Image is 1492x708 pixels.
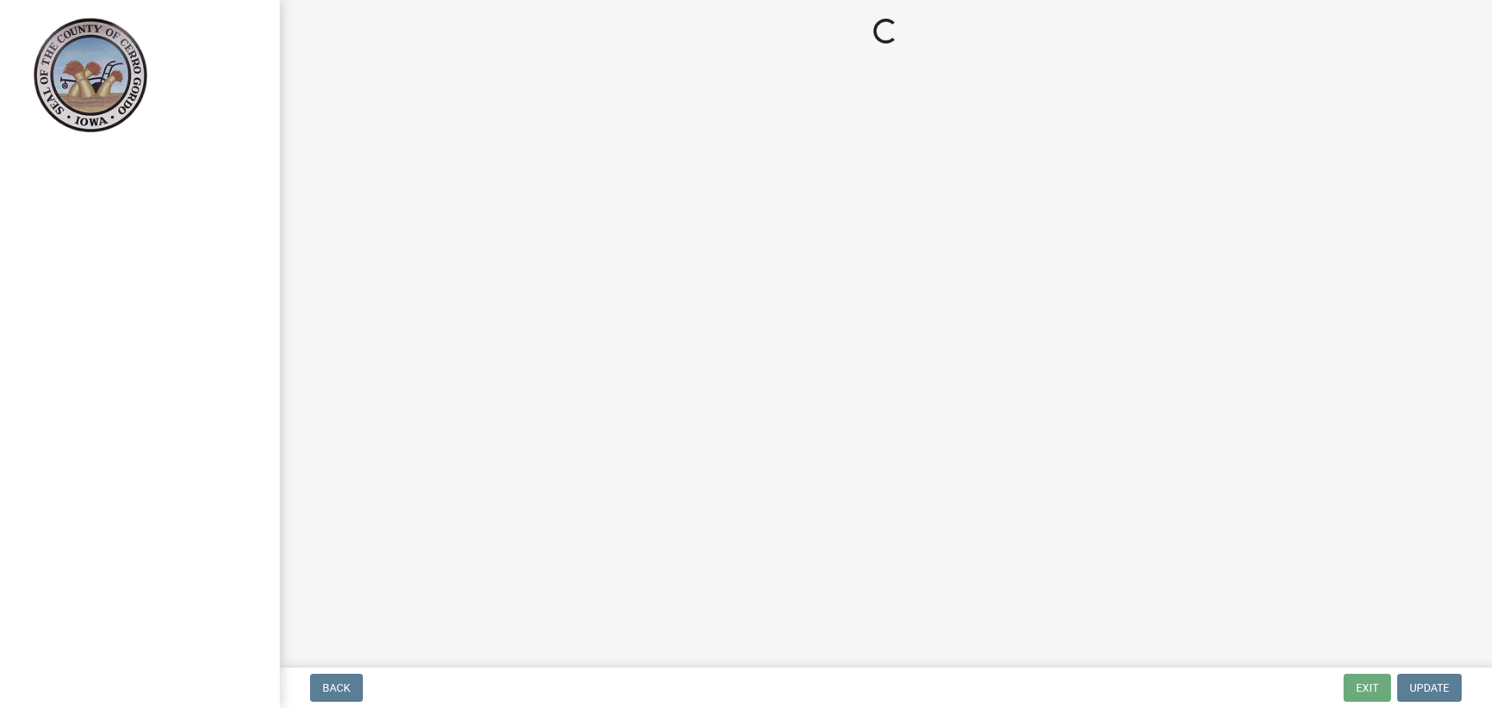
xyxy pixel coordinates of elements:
[1397,674,1462,702] button: Update
[322,682,350,694] span: Back
[310,674,363,702] button: Back
[31,16,148,133] img: Cerro Gordo County, Iowa
[1410,682,1449,694] span: Update
[1344,674,1391,702] button: Exit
